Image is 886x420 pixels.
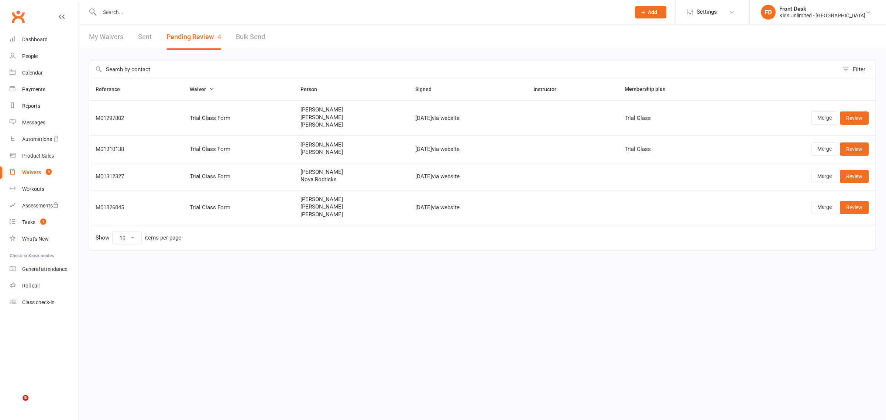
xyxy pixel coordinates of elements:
[301,85,325,94] button: Person
[618,78,729,100] th: Membership plan
[635,6,666,18] button: Add
[840,142,869,156] a: Review
[10,148,78,164] a: Product Sales
[22,283,40,289] div: Roll call
[190,85,214,94] button: Waiver
[145,235,181,241] div: items per page
[301,196,402,203] span: [PERSON_NAME]
[89,24,123,50] a: My Waivers
[840,201,869,214] a: Review
[415,86,440,92] span: Signed
[97,7,625,17] input: Search...
[533,86,564,92] span: Instructor
[415,173,521,180] div: [DATE] via website
[10,81,78,98] a: Payments
[10,181,78,197] a: Workouts
[301,169,402,175] span: [PERSON_NAME]
[96,86,128,92] span: Reference
[301,211,402,218] span: [PERSON_NAME]
[625,146,723,152] div: Trial Class
[301,204,402,210] span: [PERSON_NAME]
[811,142,838,156] a: Merge
[415,115,521,121] div: [DATE] via website
[10,197,78,214] a: Assessments
[22,53,38,59] div: People
[217,33,221,41] span: 4
[10,98,78,114] a: Reports
[22,153,54,159] div: Product Sales
[301,86,325,92] span: Person
[22,136,52,142] div: Automations
[46,169,52,175] span: 4
[533,85,564,94] button: Instructor
[89,61,839,78] input: Search by contact
[22,203,59,209] div: Assessments
[9,7,27,26] a: Clubworx
[779,6,865,12] div: Front Desk
[138,24,152,50] a: Sent
[166,24,221,50] button: Pending Review4
[415,204,521,211] div: [DATE] via website
[301,122,402,128] span: [PERSON_NAME]
[697,4,717,20] span: Settings
[779,12,865,19] div: Kids Unlimited - [GEOGRAPHIC_DATA]
[415,85,440,94] button: Signed
[853,65,865,74] div: Filter
[301,142,402,148] span: [PERSON_NAME]
[96,173,176,180] div: M01312327
[96,85,128,94] button: Reference
[22,186,44,192] div: Workouts
[190,86,214,92] span: Waiver
[10,65,78,81] a: Calendar
[301,149,402,155] span: [PERSON_NAME]
[96,231,181,244] div: Show
[23,395,28,401] span: 5
[22,266,67,272] div: General attendance
[840,111,869,125] a: Review
[10,294,78,311] a: Class kiosk mode
[10,31,78,48] a: Dashboard
[301,107,402,113] span: [PERSON_NAME]
[22,86,45,92] div: Payments
[811,201,838,214] a: Merge
[10,164,78,181] a: Waivers 4
[761,5,776,20] div: FD
[625,115,723,121] div: Trial Class
[96,146,176,152] div: M01310138
[22,103,40,109] div: Reports
[415,146,521,152] div: [DATE] via website
[301,114,402,121] span: [PERSON_NAME]
[190,204,287,211] div: Trial Class Form
[22,299,55,305] div: Class check-in
[811,170,838,183] a: Merge
[96,204,176,211] div: M01326045
[7,395,25,413] iframe: Intercom live chat
[10,131,78,148] a: Automations
[10,114,78,131] a: Messages
[22,219,35,225] div: Tasks
[236,24,265,50] a: Bulk Send
[10,214,78,231] a: Tasks 1
[190,173,287,180] div: Trial Class Form
[22,70,43,76] div: Calendar
[190,115,287,121] div: Trial Class Form
[22,37,48,42] div: Dashboard
[840,170,869,183] a: Review
[22,236,49,242] div: What's New
[10,48,78,65] a: People
[96,115,176,121] div: M01297802
[190,146,287,152] div: Trial Class Form
[40,218,46,225] span: 1
[648,9,657,15] span: Add
[10,231,78,247] a: What's New
[301,176,402,183] span: Nova Rodricks
[10,278,78,294] a: Roll call
[839,61,875,78] button: Filter
[811,111,838,125] a: Merge
[22,120,45,125] div: Messages
[10,261,78,278] a: General attendance kiosk mode
[22,169,41,175] div: Waivers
